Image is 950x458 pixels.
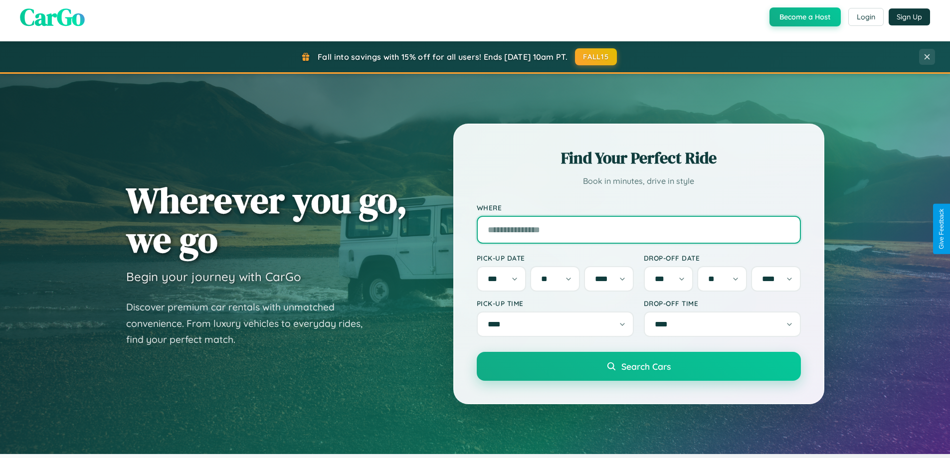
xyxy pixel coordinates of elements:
label: Where [477,203,801,212]
label: Pick-up Time [477,299,634,307]
p: Discover premium car rentals with unmatched convenience. From luxury vehicles to everyday rides, ... [126,299,376,348]
button: FALL15 [575,48,617,65]
h1: Wherever you go, we go [126,180,407,259]
label: Pick-up Date [477,254,634,262]
label: Drop-off Time [644,299,801,307]
button: Become a Host [769,7,841,26]
span: Fall into savings with 15% off for all users! Ends [DATE] 10am PT. [318,52,568,62]
span: Search Cars [621,361,671,372]
p: Book in minutes, drive in style [477,174,801,188]
button: Search Cars [477,352,801,381]
label: Drop-off Date [644,254,801,262]
div: Give Feedback [938,209,945,249]
h3: Begin your journey with CarGo [126,269,301,284]
button: Login [848,8,884,26]
button: Sign Up [889,8,930,25]
span: CarGo [20,0,85,33]
h2: Find Your Perfect Ride [477,147,801,169]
